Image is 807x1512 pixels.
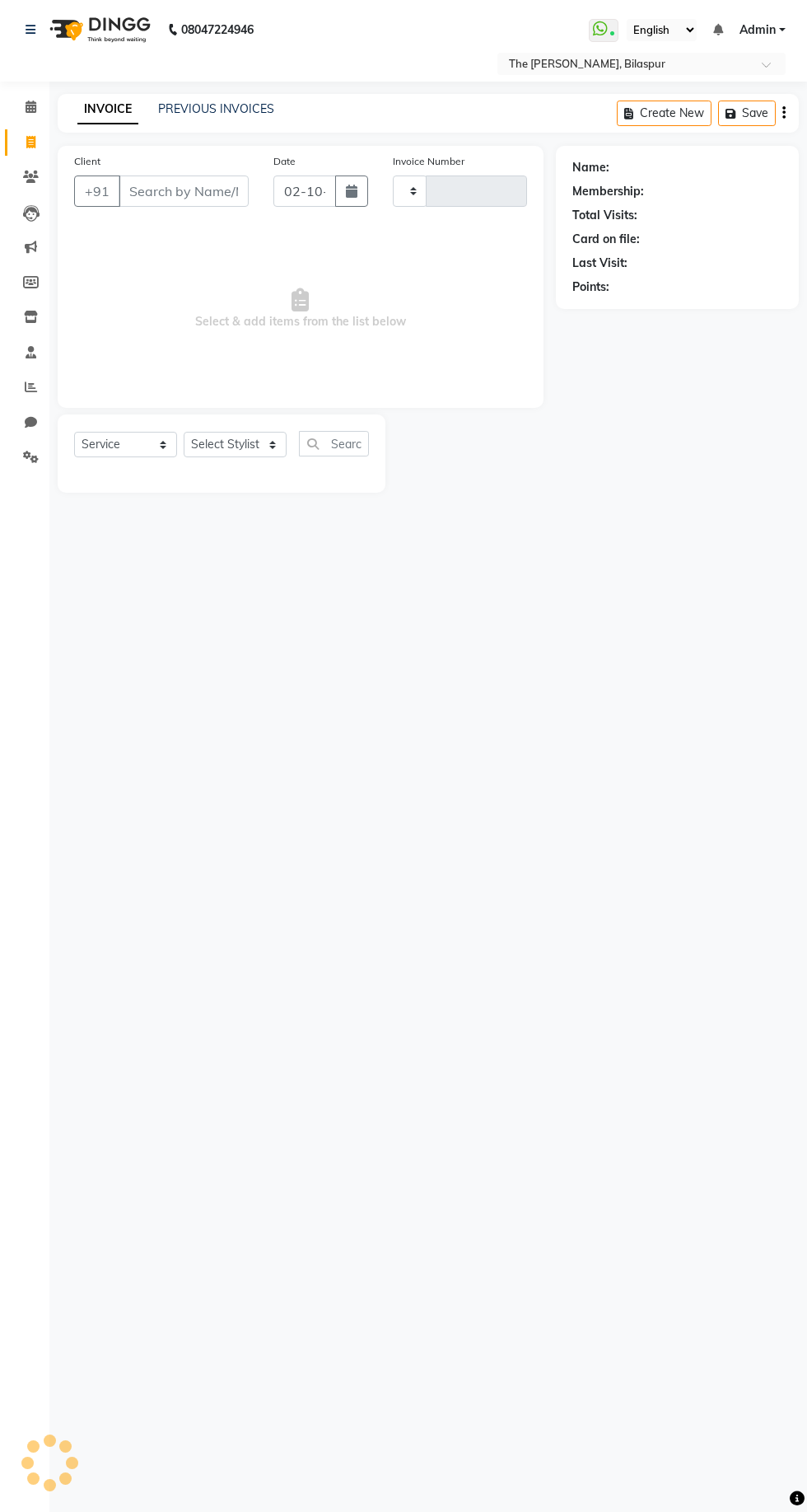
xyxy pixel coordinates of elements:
button: Save [718,101,776,126]
a: PREVIOUS INVOICES [158,101,274,116]
div: Card on file: [572,231,640,248]
button: +91 [74,176,120,207]
label: Invoice Number [393,154,464,169]
input: Search or Scan [299,431,369,456]
input: Search by Name/Mobile/Email/Code [119,176,249,207]
div: Points: [572,279,609,296]
div: Total Visits: [572,207,637,224]
div: Name: [572,159,609,176]
label: Date [273,154,296,169]
button: Create New [617,101,711,126]
div: Membership: [572,183,644,200]
img: logo [42,7,155,53]
a: INVOICE [77,95,138,124]
label: Client [74,154,100,169]
span: Select & add items from the list below [74,227,527,391]
span: Admin [739,21,776,39]
div: Last Visit: [572,255,627,272]
b: 08047224946 [181,7,254,53]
